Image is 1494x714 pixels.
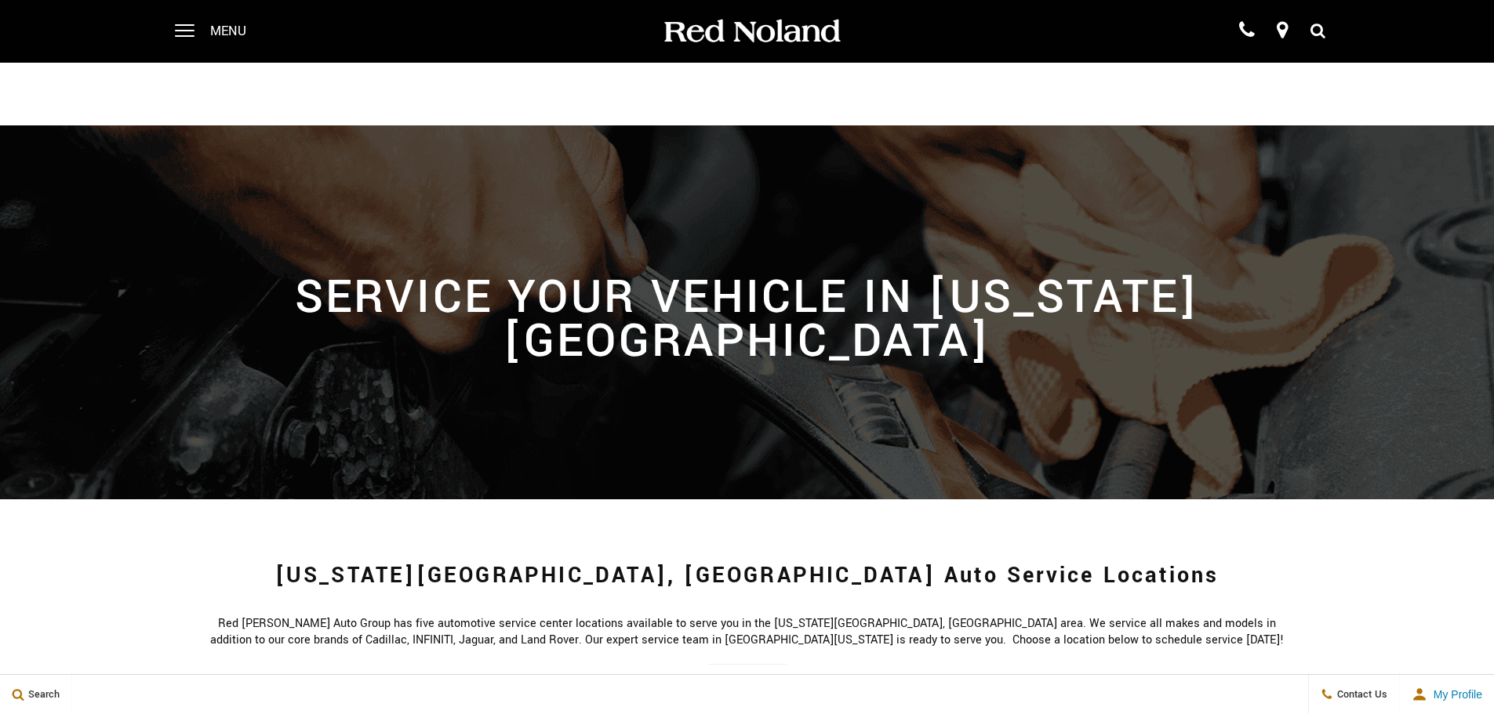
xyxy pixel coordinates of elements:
[210,615,1285,648] p: Red [PERSON_NAME] Auto Group has five automotive service center locations available to serve you ...
[24,687,60,701] span: Search
[210,545,1285,607] h1: [US_STATE][GEOGRAPHIC_DATA], [GEOGRAPHIC_DATA] Auto Service Locations
[661,18,842,45] img: Red Noland Auto Group
[1400,675,1494,714] button: user-profile-menu
[1427,688,1482,701] span: My Profile
[1333,687,1387,701] span: Contact Us
[210,260,1285,364] h2: Service Your Vehicle in [US_STATE][GEOGRAPHIC_DATA]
